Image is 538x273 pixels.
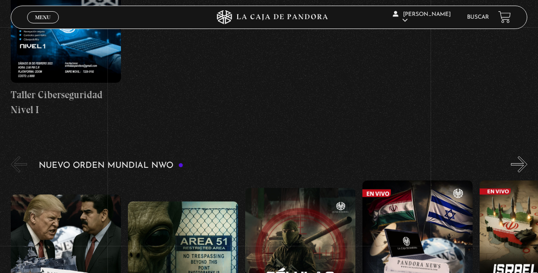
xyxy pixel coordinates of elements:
[393,12,451,23] span: [PERSON_NAME]
[467,14,489,20] a: Buscar
[32,22,54,29] span: Cerrar
[35,14,50,20] span: Menu
[11,156,27,172] button: Previous
[39,161,184,170] h3: Nuevo Orden Mundial NWO
[498,11,511,23] a: View your shopping cart
[11,87,121,117] h4: Taller Ciberseguridad Nivel I
[511,156,527,172] button: Next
